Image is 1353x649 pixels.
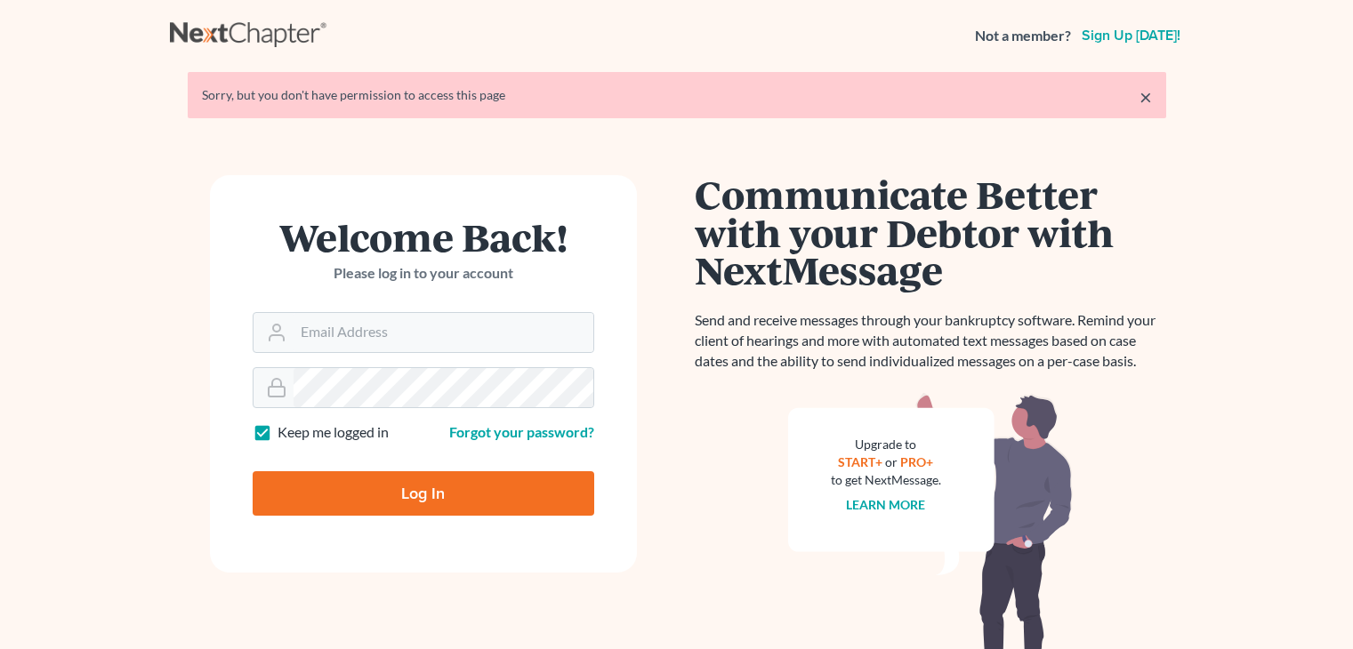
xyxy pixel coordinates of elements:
a: × [1140,86,1152,108]
a: START+ [838,454,882,469]
p: Send and receive messages through your bankruptcy software. Remind your client of hearings and mo... [695,310,1166,372]
p: Please log in to your account [253,263,594,284]
label: Keep me logged in [278,422,389,443]
strong: Not a member? [975,26,1071,46]
a: PRO+ [900,454,933,469]
h1: Communicate Better with your Debtor with NextMessage [695,175,1166,289]
a: Sign up [DATE]! [1078,28,1184,43]
input: Log In [253,471,594,516]
span: or [885,454,898,469]
a: Forgot your password? [449,423,594,440]
a: Learn more [846,497,925,512]
div: Sorry, but you don't have permission to access this page [202,86,1152,104]
div: Upgrade to [831,436,941,453]
h1: Welcome Back! [253,218,594,256]
input: Email Address [294,313,593,352]
div: to get NextMessage. [831,471,941,489]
